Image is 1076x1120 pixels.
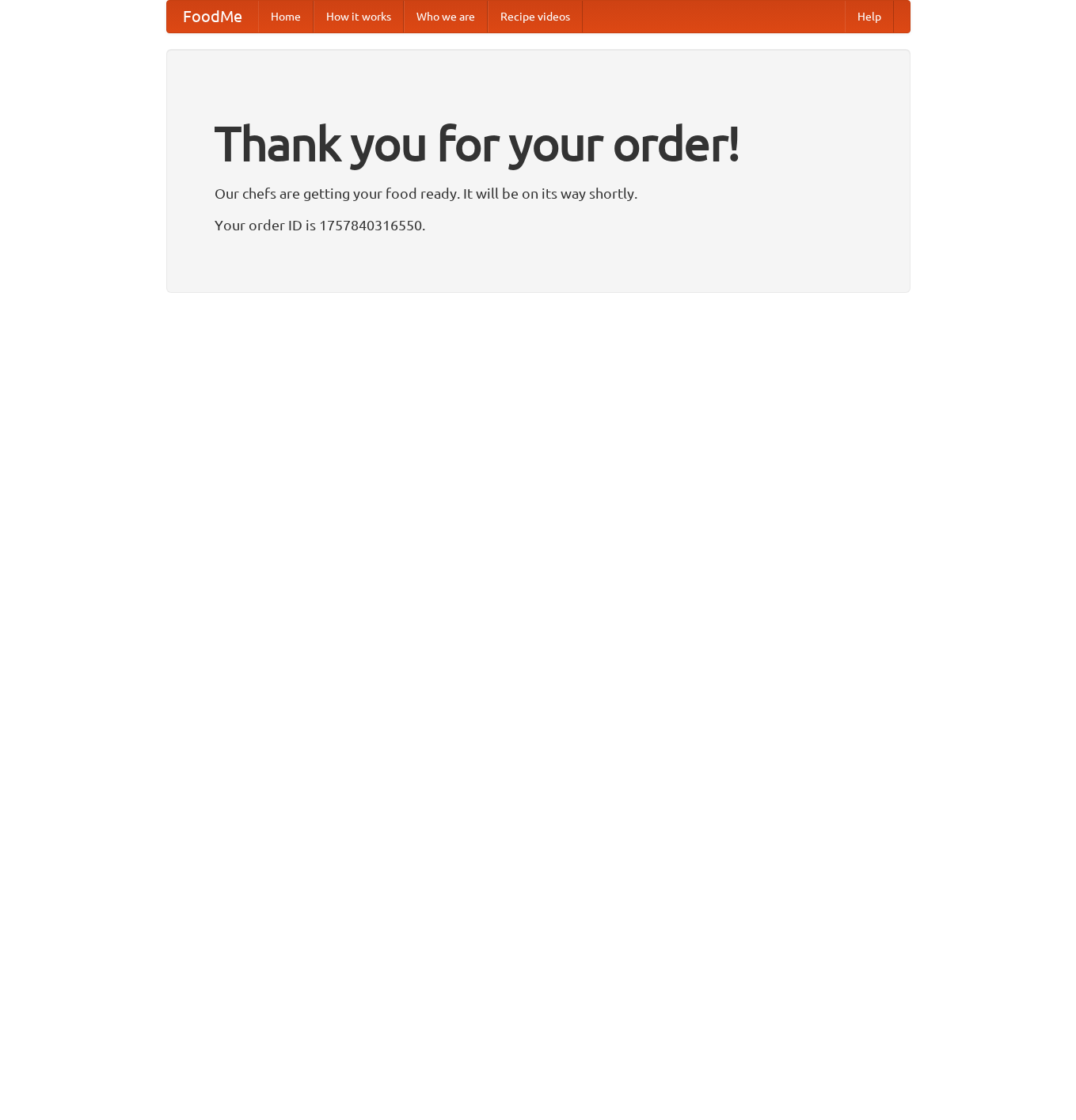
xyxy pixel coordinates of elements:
a: Who we are [404,1,488,32]
h1: Thank you for your order! [215,105,862,181]
p: Your order ID is 1757840316550. [215,213,862,237]
a: FoodMe [167,1,258,32]
p: Our chefs are getting your food ready. It will be on its way shortly. [215,181,862,205]
a: How it works [314,1,404,32]
a: Recipe videos [488,1,583,32]
a: Home [258,1,314,32]
a: Help [845,1,894,32]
